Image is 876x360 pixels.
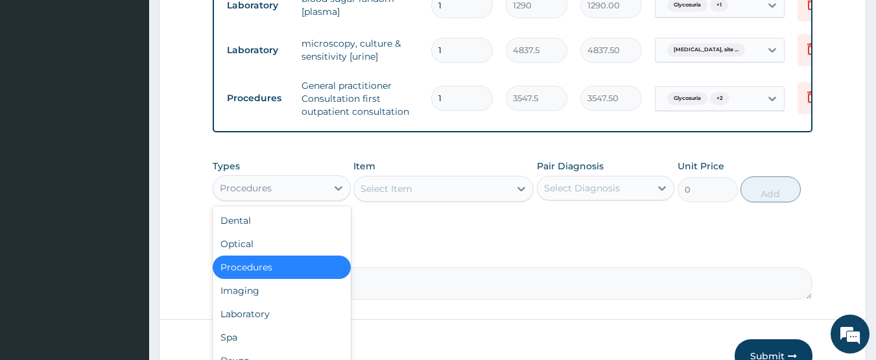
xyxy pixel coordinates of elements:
[213,326,351,349] div: Spa
[213,256,351,279] div: Procedures
[213,6,244,38] div: Minimize live chat window
[24,65,53,97] img: d_794563401_company_1708531726252_794563401
[220,38,295,62] td: Laboratory
[213,209,351,232] div: Dental
[537,160,604,173] label: Pair Diagnosis
[213,161,240,172] label: Types
[220,182,272,195] div: Procedures
[361,182,412,195] div: Select Item
[220,86,295,110] td: Procedures
[667,43,745,56] span: [MEDICAL_DATA], site ...
[544,182,620,195] div: Select Diagnosis
[740,176,801,202] button: Add
[213,302,351,326] div: Laboratory
[353,160,375,173] label: Item
[75,101,179,232] span: We're online!
[213,232,351,256] div: Optical
[67,73,218,90] div: Chat with us now
[710,92,729,105] span: + 2
[6,230,247,276] textarea: Type your message and hit 'Enter'
[213,249,813,260] label: Comment
[213,279,351,302] div: Imaging
[295,30,425,69] td: microscopy, culture & sensitivity [urine]
[667,92,707,105] span: Glycosuria
[678,160,724,173] label: Unit Price
[295,73,425,125] td: General practitioner Consultation first outpatient consultation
